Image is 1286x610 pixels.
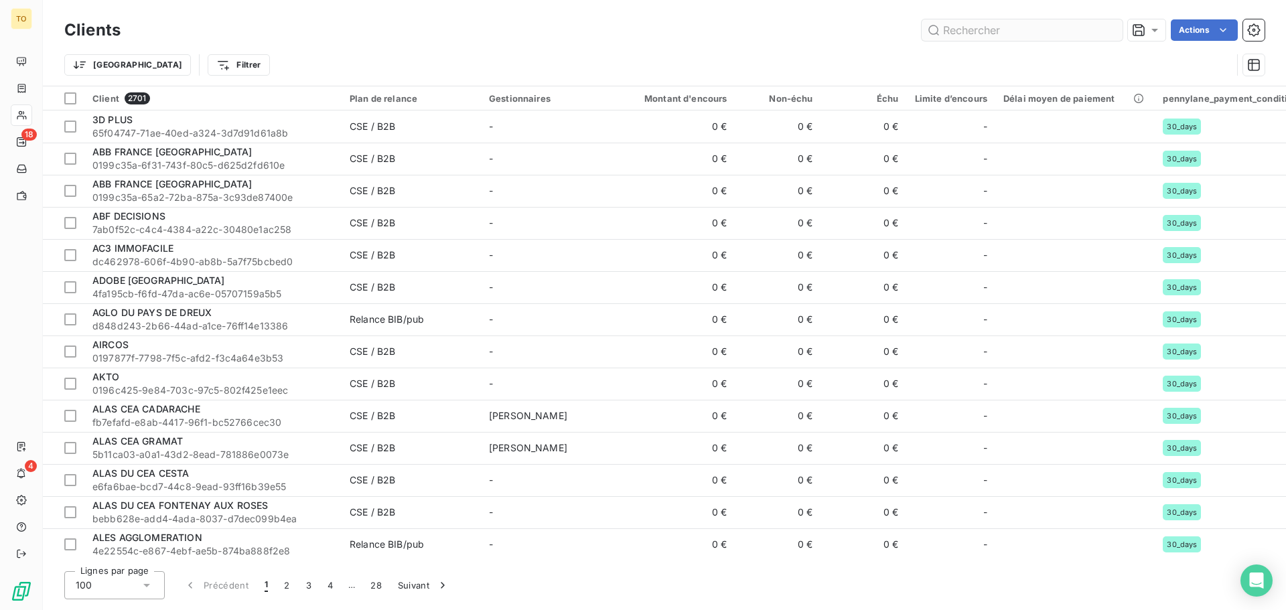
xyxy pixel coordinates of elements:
[735,528,821,560] td: 0 €
[92,159,334,172] span: 0199c35a-6f31-743f-80c5-d625d2fd610e
[489,506,493,518] span: -
[92,127,334,140] span: 65f04747-71ae-40ed-a324-3d7d91d61a8b
[1167,123,1197,131] span: 30_days
[489,121,493,132] span: -
[11,581,32,602] img: Logo LeanPay
[350,345,395,358] div: CSE / B2B
[735,400,821,432] td: 0 €
[620,432,735,464] td: 0 €
[489,410,567,421] span: [PERSON_NAME]
[1167,315,1197,323] span: 30_days
[350,409,395,423] div: CSE / B2B
[1167,219,1197,227] span: 30_days
[829,93,899,104] div: Échu
[821,400,907,432] td: 0 €
[489,442,567,453] span: [PERSON_NAME]
[175,571,257,599] button: Précédent
[983,409,987,423] span: -
[92,242,173,254] span: AC3 IMMOFACILE
[821,143,907,175] td: 0 €
[821,464,907,496] td: 0 €
[821,110,907,143] td: 0 €
[922,19,1123,41] input: Rechercher
[735,175,821,207] td: 0 €
[620,335,735,368] td: 0 €
[620,368,735,400] td: 0 €
[915,93,987,104] div: Limite d’encours
[92,532,202,543] span: ALES AGGLOMERATION
[735,335,821,368] td: 0 €
[350,120,395,133] div: CSE / B2B
[821,432,907,464] td: 0 €
[298,571,319,599] button: 3
[92,255,334,269] span: dc462978-606f-4b90-ab8b-5a7f75bcbed0
[92,500,269,511] span: ALAS DU CEA FONTENAY AUX ROSES
[21,129,37,141] span: 18
[735,496,821,528] td: 0 €
[735,303,821,335] td: 0 €
[350,473,395,487] div: CSE / B2B
[983,538,987,551] span: -
[620,496,735,528] td: 0 €
[276,571,297,599] button: 2
[1167,187,1197,195] span: 30_days
[735,110,821,143] td: 0 €
[983,506,987,519] span: -
[64,18,121,42] h3: Clients
[92,371,120,382] span: AKTO
[489,346,493,357] span: -
[1167,251,1197,259] span: 30_days
[983,216,987,230] span: -
[350,313,424,326] div: Relance BIB/pub
[620,239,735,271] td: 0 €
[1167,476,1197,484] span: 30_days
[821,239,907,271] td: 0 €
[350,441,395,455] div: CSE / B2B
[390,571,457,599] button: Suivant
[1167,380,1197,388] span: 30_days
[983,313,987,326] span: -
[1167,508,1197,516] span: 30_days
[1167,348,1197,356] span: 30_days
[341,575,362,596] span: …
[983,345,987,358] span: -
[620,271,735,303] td: 0 €
[362,571,390,599] button: 28
[350,152,395,165] div: CSE / B2B
[76,579,92,592] span: 100
[350,506,395,519] div: CSE / B2B
[92,339,129,350] span: AIRCOS
[489,378,493,389] span: -
[92,178,252,189] span: ABB FRANCE [GEOGRAPHIC_DATA]
[1171,19,1238,41] button: Actions
[735,143,821,175] td: 0 €
[821,271,907,303] td: 0 €
[821,175,907,207] td: 0 €
[735,432,821,464] td: 0 €
[1003,93,1147,104] div: Délai moyen de paiement
[983,473,987,487] span: -
[92,114,133,125] span: 3D PLUS
[92,403,200,414] span: ALAS CEA CADARACHE
[735,271,821,303] td: 0 €
[489,538,493,550] span: -
[735,239,821,271] td: 0 €
[821,368,907,400] td: 0 €
[821,528,907,560] td: 0 €
[92,93,119,104] span: Client
[620,207,735,239] td: 0 €
[92,307,212,318] span: AGLO DU PAYS DE DREUX
[92,416,334,429] span: fb7efafd-e8ab-4417-96f1-bc52766cec30
[350,538,424,551] div: Relance BIB/pub
[983,377,987,390] span: -
[350,93,473,104] div: Plan de relance
[620,464,735,496] td: 0 €
[265,579,268,592] span: 1
[983,441,987,455] span: -
[92,275,224,286] span: ADOBE [GEOGRAPHIC_DATA]
[92,467,190,479] span: ALAS DU CEA CESTA
[92,319,334,333] span: d848d243-2b66-44ad-a1ce-76ff14e13386
[92,210,165,222] span: ABF DECISIONS
[735,207,821,239] td: 0 €
[735,464,821,496] td: 0 €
